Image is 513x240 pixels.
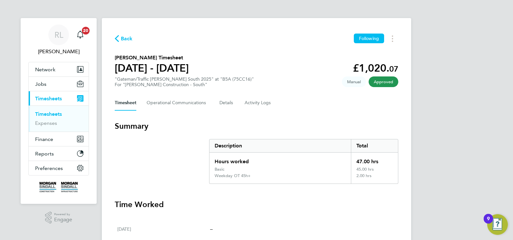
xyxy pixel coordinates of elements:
span: Finance [35,136,53,142]
span: This timesheet has been approved. [369,76,398,87]
a: 20 [74,25,87,45]
span: RL [54,31,63,39]
span: Back [121,35,133,43]
span: Jobs [35,81,46,87]
button: Timesheet [115,95,136,111]
span: Engage [54,217,72,223]
span: – [210,226,213,232]
div: Total [351,139,398,152]
button: Details [219,95,234,111]
span: Network [35,66,55,73]
div: Weekday OT 45h+ [215,173,251,178]
button: Open Resource Center, 9 new notifications [487,214,508,235]
div: 47.00 hrs [351,153,398,167]
h1: [DATE] - [DATE] [115,62,189,75]
span: Reports [35,151,54,157]
h2: [PERSON_NAME] Timesheet [115,54,189,62]
button: Network [29,62,89,76]
a: RL[PERSON_NAME] [28,25,89,55]
span: Powered by [54,212,72,217]
button: Jobs [29,77,89,91]
button: Activity Logs [245,95,272,111]
span: 20 [82,27,90,35]
button: Finance [29,132,89,146]
a: Go to home page [28,182,89,192]
span: This timesheet was manually created. [342,76,366,87]
button: Preferences [29,161,89,175]
button: Reports [29,146,89,161]
div: For "[PERSON_NAME] Construction - South" [115,82,254,87]
div: Basic [215,167,224,172]
div: Summary [209,139,398,184]
h3: Time Worked [115,199,398,210]
button: Operational Communications [147,95,209,111]
button: Timesheets [29,91,89,105]
a: Timesheets [35,111,62,117]
a: Powered byEngage [45,212,73,224]
span: Timesheets [35,95,62,102]
img: morgansindall-logo-retina.png [39,182,78,192]
h3: Summary [115,121,398,131]
div: 45.00 hrs [351,167,398,173]
div: Timesheets [29,105,89,132]
div: [DATE] [117,225,210,233]
span: Preferences [35,165,63,171]
a: Expenses [35,120,57,126]
span: Rob Lesbirel [28,48,89,55]
nav: Main navigation [21,18,97,204]
div: Hours worked [209,153,351,167]
span: 07 [389,64,398,74]
app-decimal: £1,020. [353,62,398,74]
button: Following [354,34,384,43]
div: 9 [487,219,490,227]
div: "Gateman/Traffic [PERSON_NAME] South 2025" at "B5A (75CC16)" [115,76,254,87]
div: 2.00 hrs [351,173,398,184]
button: Back [115,35,133,43]
button: Timesheets Menu [387,34,398,44]
div: Description [209,139,351,152]
span: Following [359,35,379,41]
